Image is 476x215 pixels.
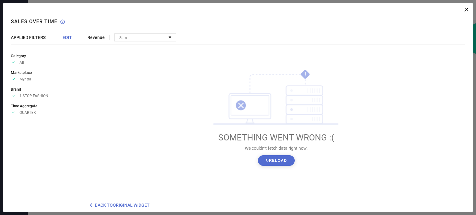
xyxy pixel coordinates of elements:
span: Category [11,54,26,58]
button: ↻Reload [258,155,295,166]
tspan: ! [305,71,306,78]
span: Marketplace [11,71,32,75]
span: SOMETHING WENT WRONG :( [218,132,334,143]
span: Brand [11,87,21,92]
span: All [20,60,24,65]
span: EDIT [63,35,72,40]
span: Revenue [87,35,105,40]
span: Sum [119,36,127,40]
span: QUARTER [20,110,36,115]
span: BACK TO ORIGINAL WIDGET [95,203,150,208]
span: Time Aggregate [11,104,37,108]
span: Myntra [20,77,31,81]
span: We couldn’t fetch data right now. [245,146,308,151]
span: APPLIED FILTERS [11,35,46,40]
span: 1 STOP FASHION [20,94,48,98]
h1: Sales over time [11,19,57,24]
